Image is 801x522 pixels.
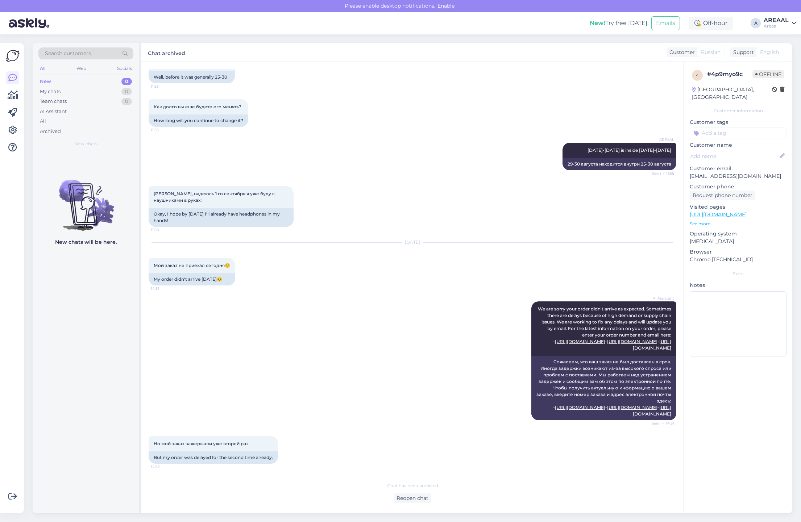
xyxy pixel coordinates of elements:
a: [URL][DOMAIN_NAME] [555,405,605,410]
span: Offline [752,70,784,78]
img: Askly Logo [6,49,20,63]
p: Operating system [690,230,787,238]
span: Seen ✓ 14:51 [647,421,674,426]
div: All [40,118,46,125]
span: 14:51 [151,286,178,291]
a: [URL][DOMAIN_NAME] [690,211,747,218]
div: Web [75,64,88,73]
input: Add a tag [690,128,787,138]
div: But my order was delayed for the second time already. [149,451,278,464]
span: Chat has been archived [387,483,438,489]
p: [EMAIL_ADDRESS][DOMAIN_NAME] [690,172,787,180]
p: [MEDICAL_DATA] [690,238,787,245]
span: Как долго вы еще будете его менять? [154,104,241,109]
span: AREAAL [647,137,674,142]
span: Seen ✓ 11:58 [647,171,674,176]
a: AREAALAreaal [764,17,797,29]
div: Okay, I hope by [DATE] I'll already have headphones in my hands! [149,208,294,227]
div: Extra [690,271,787,277]
p: Visited pages [690,203,787,211]
b: New! [590,20,605,26]
div: My order didn't arrive [DATE]😔 [149,273,235,285]
div: [DATE] [149,239,676,246]
span: 4 [696,72,699,78]
div: # 4p9myo9c [707,70,752,79]
div: New [40,78,51,85]
span: AI Assistant [647,296,674,301]
div: A [751,18,761,28]
div: AREAAL [764,17,789,23]
div: 0 [121,78,132,85]
div: Socials [116,64,133,73]
a: [URL][DOMAIN_NAME] [607,339,657,344]
span: Enable [435,3,457,9]
p: Customer email [690,165,787,172]
span: [PERSON_NAME], надеюсь 1 го сентября я уже буду с наушниками в руках! [154,191,276,203]
div: Customer information [690,108,787,114]
span: Но мой заказ зажержали уже второй раз [154,441,249,446]
span: New chats [74,141,97,147]
p: See more ... [690,221,787,227]
div: Off-hour [689,17,733,30]
div: 0 [121,88,132,95]
span: Search customers [45,50,91,57]
input: Add name [690,152,778,160]
span: [DATE]-[DATE] is inside [DATE]-[DATE] [588,147,671,153]
p: Browser [690,248,787,256]
p: Customer phone [690,183,787,191]
span: 14:52 [151,464,178,469]
div: [GEOGRAPHIC_DATA], [GEOGRAPHIC_DATA] [692,86,772,101]
div: My chats [40,88,61,95]
span: 11:58 [151,227,178,233]
span: 11:55 [151,127,178,133]
div: Try free [DATE]: [590,19,648,28]
div: Archived [40,128,61,135]
div: Areaal [764,23,789,29]
span: We are sorry your order didn't arrive as expected. Sometimes there are delays because of high dem... [538,306,672,351]
div: How long will you continue to change it? [149,114,248,127]
p: Chrome [TECHNICAL_ID] [690,256,787,263]
div: 29-30 августа находится внутри 25-30 августа [563,158,676,170]
span: English [760,49,779,56]
p: Customer tags [690,118,787,126]
div: Reopen chat [394,493,431,503]
label: Chat archived [148,47,185,57]
div: Customer [667,49,695,56]
div: All [38,64,47,73]
a: [URL][DOMAIN_NAME] [607,405,657,410]
div: 0 [121,98,132,105]
div: Team chats [40,98,67,105]
div: Support [730,49,754,56]
span: Russian [701,49,721,56]
p: Notes [690,281,787,289]
span: 11:55 [151,84,178,89]
p: New chats will be here. [55,238,117,246]
a: [URL][DOMAIN_NAME] [555,339,605,344]
span: Мой заказ не приехал сегодня😔 [154,263,230,268]
div: Well, before it was generally 25-30 [149,71,235,83]
p: Customer name [690,141,787,149]
img: No chats [33,167,139,232]
div: Request phone number [690,191,755,200]
div: AI Assistant [40,108,67,115]
button: Emails [651,16,680,30]
div: Сожалеем, что ваш заказ не был доставлен в срок. Иногда задержки возникают из-за высокого спроса ... [531,356,676,420]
